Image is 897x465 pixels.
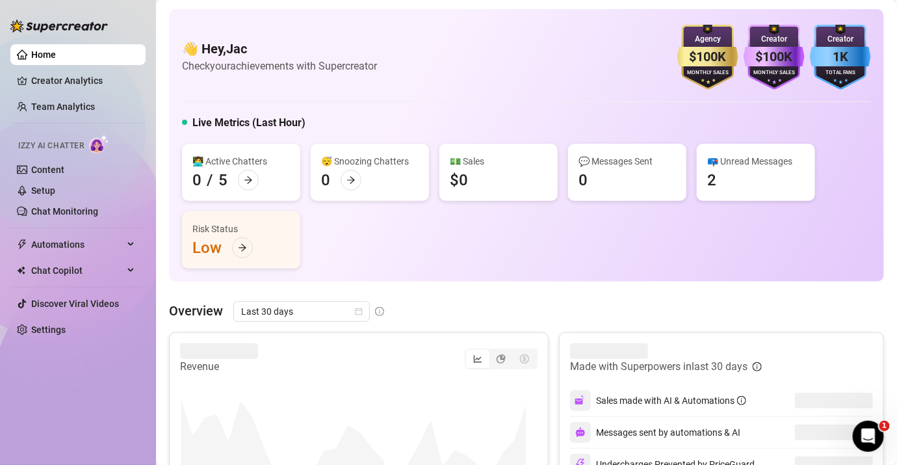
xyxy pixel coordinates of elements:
div: $0 [450,170,468,191]
img: svg%3e [575,395,586,406]
span: line-chart [473,354,482,364]
a: Creator Analytics [31,70,135,91]
img: Chat Copilot [17,266,25,275]
div: Sales made with AI & Automations [596,393,746,408]
div: Creator [810,33,871,46]
div: Monthly Sales [677,69,738,77]
h4: 👋 Hey, Jac [182,40,377,58]
iframe: Intercom live chat [853,421,884,452]
span: 1 [879,421,890,431]
div: 2 [707,170,716,191]
span: info-circle [753,362,762,371]
span: Last 30 days [241,302,362,321]
div: 1K [810,47,871,67]
span: info-circle [737,396,746,405]
img: gold-badge-CigiZidd.svg [677,25,738,90]
div: 📪 Unread Messages [707,154,805,168]
img: blue-badge-DgoSNQY1.svg [810,25,871,90]
div: Risk Status [192,222,290,236]
span: Chat Copilot [31,260,123,281]
div: segmented control [465,349,538,369]
span: arrow-right [244,176,253,185]
div: 5 [218,170,227,191]
div: 0 [578,170,588,191]
span: arrow-right [346,176,356,185]
div: $100K [744,47,805,67]
div: Creator [744,33,805,46]
div: 0 [192,170,201,191]
span: calendar [355,308,363,315]
div: 💬 Messages Sent [578,154,676,168]
div: 💵 Sales [450,154,547,168]
a: Content [31,165,64,175]
div: 😴 Snoozing Chatters [321,154,419,168]
img: AI Chatter [89,135,109,153]
img: logo-BBDzfeDw.svg [10,20,108,33]
a: Home [31,49,56,60]
span: Izzy AI Chatter [18,140,84,152]
img: purple-badge-B9DA21FR.svg [744,25,805,90]
span: dollar-circle [520,354,529,364]
article: Overview [169,301,223,321]
span: Automations [31,234,123,255]
a: Settings [31,325,66,335]
span: arrow-right [238,243,247,252]
div: 0 [321,170,330,191]
div: Messages sent by automations & AI [570,422,740,443]
img: svg%3e [575,427,586,438]
article: Revenue [180,359,258,375]
a: Chat Monitoring [31,206,98,217]
span: info-circle [375,307,384,316]
span: thunderbolt [17,239,27,250]
article: Made with Superpowers in last 30 days [570,359,747,375]
div: 👩‍💻 Active Chatters [192,154,290,168]
div: Total Fans [810,69,871,77]
a: Team Analytics [31,101,95,112]
a: Setup [31,185,55,196]
div: $100K [677,47,738,67]
div: Monthly Sales [744,69,805,77]
h5: Live Metrics (Last Hour) [192,115,305,131]
div: Agency [677,33,738,46]
a: Discover Viral Videos [31,299,119,309]
article: Check your achievements with Supercreator [182,58,377,74]
span: pie-chart [497,354,506,364]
